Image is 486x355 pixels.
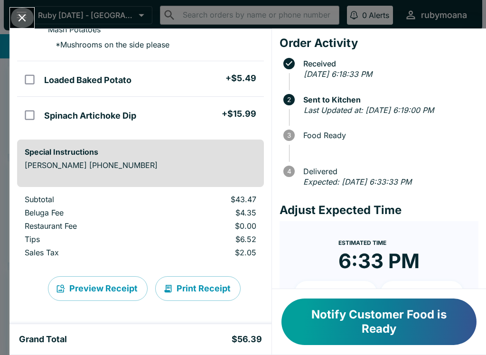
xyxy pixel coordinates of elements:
span: Received [299,59,478,68]
h4: Adjust Expected Time [280,203,478,217]
h5: Loaded Baked Potato [44,75,131,86]
button: + 20 [381,281,463,305]
p: Mash Potatoes [48,25,101,34]
button: Print Receipt [155,276,241,301]
span: Delivered [299,167,478,176]
p: [PERSON_NAME] [PHONE_NUMBER] [25,160,256,170]
time: 6:33 PM [338,249,420,273]
h6: Special Instructions [25,147,256,157]
span: Estimated Time [338,239,386,246]
em: Expected: [DATE] 6:33:33 PM [303,177,411,187]
text: 4 [287,168,291,175]
span: Sent to Kitchen [299,95,478,104]
p: Restaurant Fee [25,221,149,231]
text: 3 [287,131,291,139]
h5: Spinach Artichoke Dip [44,110,136,121]
em: Last Updated at: [DATE] 6:19:00 PM [304,105,434,115]
button: + 10 [295,281,377,305]
p: $2.05 [164,248,256,257]
table: orders table [17,195,264,261]
button: Close [10,8,34,28]
h5: $56.39 [232,334,262,345]
p: $0.00 [164,221,256,231]
h4: Order Activity [280,36,478,50]
p: * Mushrooms on the side please [48,40,169,49]
p: $6.52 [164,234,256,244]
span: Food Ready [299,131,478,140]
p: Sales Tax [25,248,149,257]
h5: + $15.99 [222,108,256,120]
text: 2 [287,96,291,103]
p: Beluga Fee [25,208,149,217]
h5: + $5.49 [225,73,256,84]
p: Tips [25,234,149,244]
h5: Grand Total [19,334,67,345]
button: Preview Receipt [48,276,148,301]
p: Subtotal [25,195,149,204]
button: Notify Customer Food is Ready [281,299,477,345]
p: $4.35 [164,208,256,217]
em: [DATE] 6:18:33 PM [304,69,372,79]
p: $43.47 [164,195,256,204]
